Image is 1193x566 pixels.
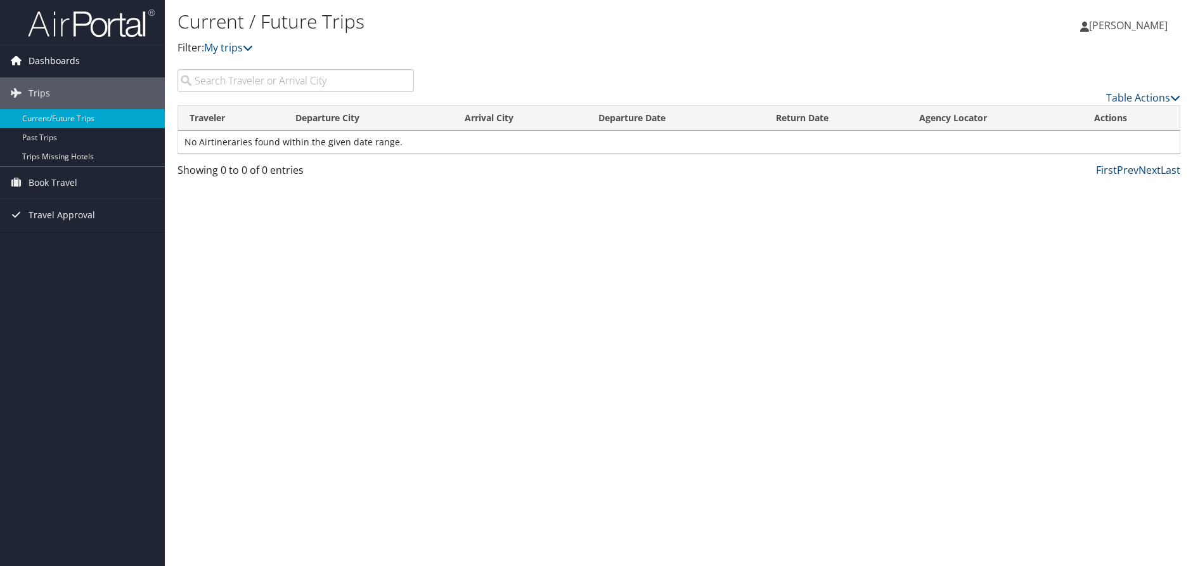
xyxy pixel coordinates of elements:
[29,199,95,231] span: Travel Approval
[1080,6,1180,44] a: [PERSON_NAME]
[1117,163,1138,177] a: Prev
[177,162,414,184] div: Showing 0 to 0 of 0 entries
[29,45,80,77] span: Dashboards
[28,8,155,38] img: airportal-logo.png
[177,40,846,56] p: Filter:
[284,106,453,131] th: Departure City: activate to sort column ascending
[178,131,1180,154] td: No Airtineraries found within the given date range.
[177,8,846,35] h1: Current / Future Trips
[178,106,284,131] th: Traveler: activate to sort column ascending
[453,106,587,131] th: Arrival City: activate to sort column ascending
[29,77,50,109] span: Trips
[1161,163,1180,177] a: Last
[1138,163,1161,177] a: Next
[177,69,414,92] input: Search Traveler or Arrival City
[764,106,908,131] th: Return Date: activate to sort column ascending
[1096,163,1117,177] a: First
[1106,91,1180,105] a: Table Actions
[1089,18,1168,32] span: [PERSON_NAME]
[204,41,253,55] a: My trips
[29,167,77,199] span: Book Travel
[908,106,1083,131] th: Agency Locator: activate to sort column ascending
[587,106,764,131] th: Departure Date: activate to sort column descending
[1083,106,1180,131] th: Actions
